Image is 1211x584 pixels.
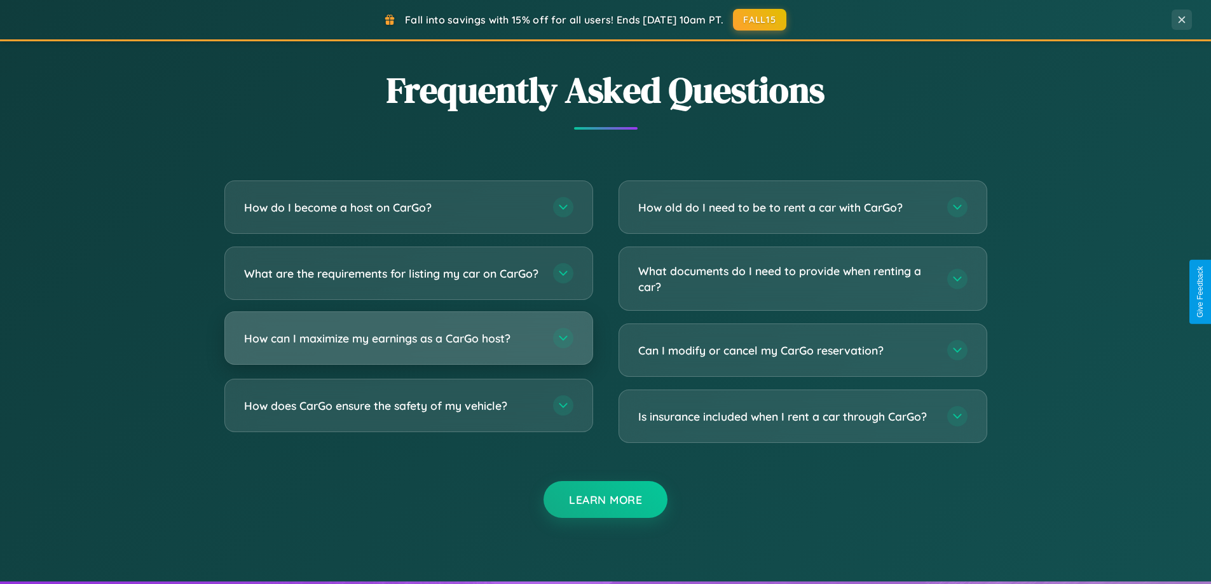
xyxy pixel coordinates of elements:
[244,266,540,282] h3: What are the requirements for listing my car on CarGo?
[1196,266,1205,318] div: Give Feedback
[544,481,667,518] button: Learn More
[244,200,540,215] h3: How do I become a host on CarGo?
[244,398,540,414] h3: How does CarGo ensure the safety of my vehicle?
[224,65,987,114] h2: Frequently Asked Questions
[244,330,540,346] h3: How can I maximize my earnings as a CarGo host?
[405,13,723,26] span: Fall into savings with 15% off for all users! Ends [DATE] 10am PT.
[638,200,934,215] h3: How old do I need to be to rent a car with CarGo?
[638,343,934,358] h3: Can I modify or cancel my CarGo reservation?
[638,263,934,294] h3: What documents do I need to provide when renting a car?
[638,409,934,424] h3: Is insurance included when I rent a car through CarGo?
[733,9,786,31] button: FALL15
